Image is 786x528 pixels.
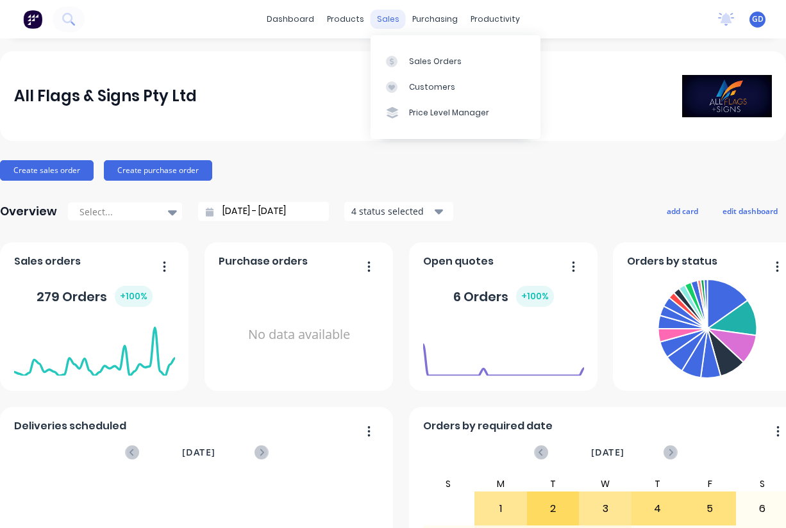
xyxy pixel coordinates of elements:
[409,107,489,119] div: Price Level Manager
[422,476,475,491] div: S
[474,476,527,491] div: M
[23,10,42,29] img: Factory
[475,493,526,525] div: 1
[579,476,631,491] div: W
[464,10,526,29] div: productivity
[115,286,153,307] div: + 100 %
[714,202,786,219] button: edit dashboard
[321,10,371,29] div: products
[658,202,707,219] button: add card
[371,100,540,126] a: Price Level Manager
[528,493,579,525] div: 2
[580,493,631,525] div: 3
[631,476,684,491] div: T
[37,286,153,307] div: 279 Orders
[684,493,735,525] div: 5
[682,75,772,117] img: All Flags & Signs Pty Ltd
[406,10,464,29] div: purchasing
[591,445,624,459] span: [DATE]
[14,254,81,269] span: Sales orders
[516,286,554,307] div: + 100 %
[219,274,380,395] div: No data available
[14,83,197,109] div: All Flags & Signs Pty Ltd
[453,286,554,307] div: 6 Orders
[409,81,455,93] div: Customers
[632,493,683,525] div: 4
[351,204,432,218] div: 4 status selected
[371,48,540,74] a: Sales Orders
[627,254,717,269] span: Orders by status
[371,74,540,100] a: Customers
[219,254,308,269] span: Purchase orders
[104,160,212,181] button: Create purchase order
[344,202,453,221] button: 4 status selected
[527,476,580,491] div: T
[260,10,321,29] a: dashboard
[683,476,736,491] div: F
[371,10,406,29] div: sales
[423,254,494,269] span: Open quotes
[752,13,764,25] span: GD
[182,445,215,459] span: [DATE]
[409,56,462,67] div: Sales Orders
